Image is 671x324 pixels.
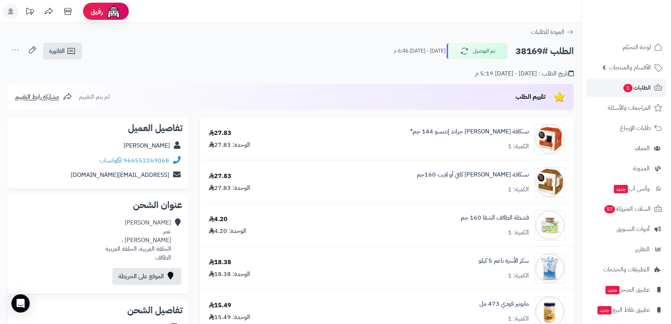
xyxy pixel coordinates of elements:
[623,82,651,93] span: الطلبات
[106,218,171,262] div: [PERSON_NAME] عمر [PERSON_NAME] ، الحلقة الغربية، الحلقة الغربية الطائف
[603,264,650,275] span: التطبيقات والخدمات
[15,92,59,101] span: مشاركة رابط التقييم
[209,270,250,279] div: الوحدة: 18.38
[635,143,650,154] span: العملاء
[14,306,183,315] h2: تفاصيل الشحن
[531,27,574,37] a: العودة للطلبات
[586,159,666,178] a: المدونة
[535,253,565,284] img: 1664106332-p1Q67h0RhTktizcuFFcbSS66uCfKuOiAB6yOm0dt-90x90.jpg
[604,205,615,213] span: 57
[475,69,574,78] div: تاريخ الطلب : [DATE] - [DATE] 5:19 م
[531,27,564,37] span: العودة للطلبات
[604,204,651,214] span: السلات المتروكة
[49,47,65,56] span: الفاتورة
[20,4,39,21] a: تحديثات المنصة
[99,156,122,165] a: واتساب
[123,156,169,165] a: 966552269068
[614,185,628,193] span: جديد
[586,220,666,238] a: أدوات التسويق
[633,163,650,174] span: المدونة
[508,228,529,237] div: الكمية: 1
[586,260,666,279] a: التطبيقات والخدمات
[586,79,666,97] a: الطلبات1
[209,258,231,267] div: 18.38
[508,142,529,151] div: الكمية: 1
[586,99,666,117] a: المراجعات والأسئلة
[617,224,650,234] span: أدوات التسويق
[79,92,110,101] span: لم يتم التقييم
[209,141,250,149] div: الوحدة: 27.83
[586,38,666,56] a: لوحة التحكم
[516,92,546,101] span: تقييم الطلب
[605,284,650,295] span: تطبيق المتجر
[613,183,650,194] span: وآتس آب
[209,172,231,181] div: 27.83
[410,127,529,136] a: نسكافة [PERSON_NAME] جراند إنتنسو 144 جم*
[209,301,231,310] div: 15.49
[123,141,170,150] a: [PERSON_NAME]
[597,305,650,315] span: تطبيق نقاط البيع
[619,21,664,37] img: logo-2.png
[623,42,651,53] span: لوحة التحكم
[535,210,565,241] img: 1755180175-IMG_4933-90x90.jpeg
[479,300,529,308] a: مايونيز قودي 473 مل
[14,124,183,133] h2: تفاصيل العميل
[71,170,169,180] a: [EMAIL_ADDRESS][DOMAIN_NAME]
[586,139,666,157] a: العملاء
[209,129,231,138] div: 27.83
[43,43,82,59] a: الفاتورة
[623,84,633,92] span: 1
[516,43,574,59] h2: الطلب #38169
[586,119,666,137] a: طلبات الإرجاع
[15,92,72,101] a: مشاركة رابط التقييم
[106,4,121,19] img: ai-face.png
[586,281,666,299] a: تطبيق المتجرجديد
[508,271,529,280] div: الكمية: 1
[91,7,103,16] span: رفيق
[508,314,529,323] div: الكمية: 1
[586,240,666,258] a: التقارير
[508,185,529,194] div: الكمية: 1
[597,306,612,314] span: جديد
[586,301,666,319] a: تطبيق نقاط البيعجديد
[608,103,651,113] span: المراجعات والأسئلة
[635,244,650,255] span: التقارير
[394,47,445,55] small: [DATE] - [DATE] 6:46 م
[209,184,250,192] div: الوحدة: 27.83
[535,167,565,197] img: 1674479302-51QR4Rjy35L._AC_SY1000_-90x90.jpg
[14,200,183,210] h2: عنوان الشحن
[11,294,30,313] div: Open Intercom Messenger
[209,313,250,322] div: الوحدة: 15.49
[605,286,620,294] span: جديد
[447,43,508,59] button: تم التوصيل
[620,123,651,133] span: طلبات الإرجاع
[417,170,529,179] a: نسكافة [PERSON_NAME] كافي أو لايت 160جم
[209,215,227,224] div: 4.20
[479,257,529,265] a: سكر الأسرة ناعم 5 كيلو
[112,268,181,285] a: الموقع على الخريطة
[586,200,666,218] a: السلات المتروكة57
[461,213,529,222] a: قشطة الطائف الشفا 160 جم
[586,180,666,198] a: وآتس آبجديد
[609,62,651,73] span: الأقسام والمنتجات
[535,124,565,154] img: 1677584241-%D8%A7%D9%84%D8%AA%D9%82%D8%A7%D8%B7%20%D8%A7%D9%84%D9%88%D9%8A%D8%A8_28-2-2023_143343...
[209,227,246,236] div: الوحدة: 4.20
